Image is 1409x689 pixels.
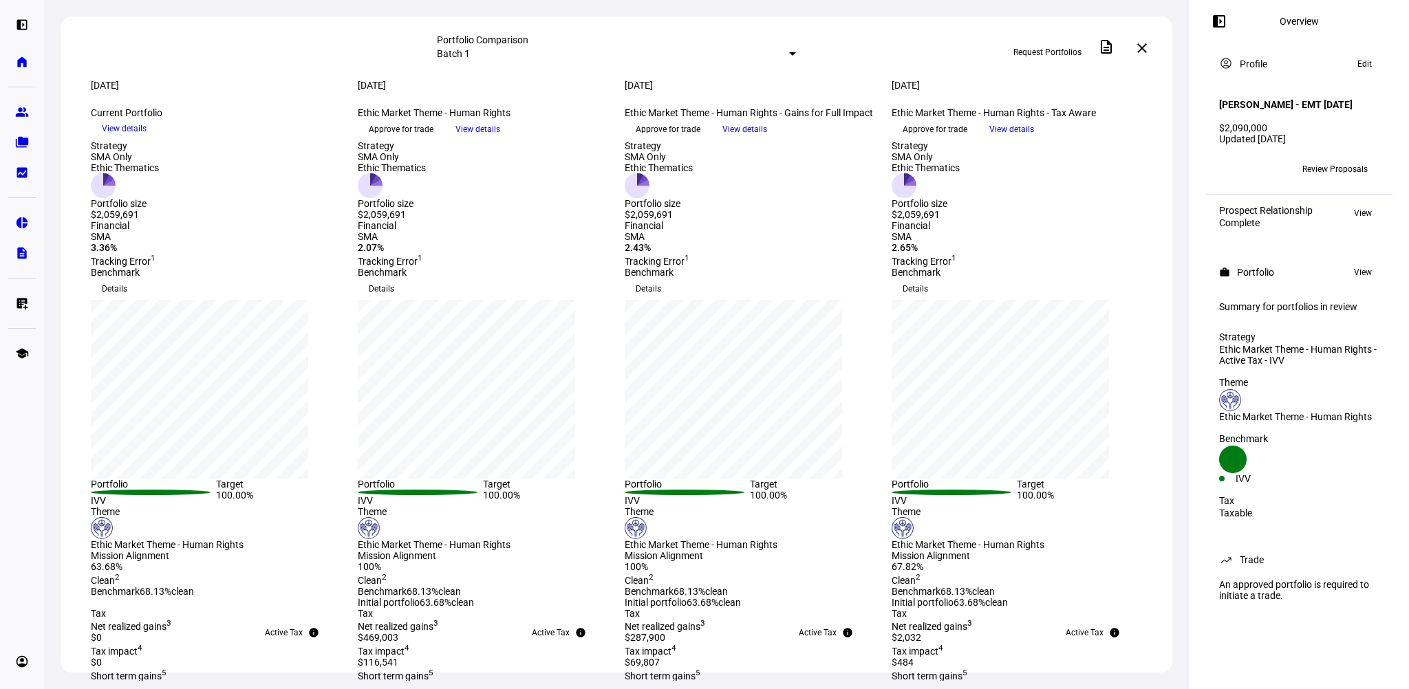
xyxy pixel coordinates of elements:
div: Current Portfolio [91,107,341,118]
img: humanRights.colored.svg [625,517,647,539]
div: Mission Alignment [358,550,608,561]
div: SMA [91,231,341,242]
span: Clean [91,575,120,586]
button: Review Proposals [1291,158,1379,180]
div: 2.65% [892,242,1142,253]
div: Theme [358,506,608,517]
a: bid_landscape [8,159,36,186]
div: Portfolio size [91,198,159,209]
eth-mat-symbol: pie_chart [15,216,29,230]
sup: 2 [916,572,921,582]
span: Net realized gains [892,621,972,632]
div: chart, 1 series [892,300,1109,479]
div: Ethic Thematics [625,162,693,173]
div: Benchmark [91,267,341,278]
span: 63.68% clean [687,597,741,608]
span: Tracking Error [358,256,422,267]
div: Ethic Market Theme - Human Rights [892,539,1142,550]
span: Net realized gains [358,621,438,632]
sup: 4 [938,643,943,653]
div: $2,059,691 [91,209,159,220]
button: Approve for trade [625,118,711,140]
eth-mat-symbol: home [15,55,29,69]
div: $2,032 [892,632,1142,643]
mat-icon: trending_up [1219,553,1233,567]
eth-mat-symbol: group [15,105,29,119]
a: folder_copy [8,129,36,156]
div: $484 [892,657,1142,668]
span: Tax impact [892,646,943,657]
mat-icon: close [1134,40,1150,56]
div: Portfolio [358,479,483,490]
span: Benchmark [625,586,674,597]
span: View details [455,119,500,140]
span: Approve for trade [369,118,433,140]
span: View details [722,119,767,140]
div: chart, 1 series [358,300,575,479]
a: home [8,48,36,76]
div: 100% [358,561,608,572]
eth-mat-symbol: bid_landscape [15,166,29,179]
span: Clean [625,575,654,586]
sup: 3 [166,619,171,628]
sup: 3 [433,619,438,628]
span: Short term gains [625,670,700,681]
sup: 4 [405,643,409,653]
div: Taxable [1219,507,1379,518]
div: $2,059,691 [358,209,426,220]
div: 3.36% [91,242,341,253]
img: humanRights.colored.svg [358,517,380,539]
span: Approve for trade [636,118,700,140]
div: Theme [91,506,341,517]
sup: 1 [951,253,956,263]
div: Target [750,479,875,490]
div: Financial [91,220,341,231]
div: Summary for portfolios in review [1219,301,1379,312]
span: Net realized gains [91,621,171,632]
div: Portfolio size [358,198,426,209]
div: 100% [625,561,875,572]
div: chart, 1 series [91,300,308,479]
span: 68.13% clean [140,586,194,597]
div: 100.00% [1017,490,1142,506]
sup: 4 [138,643,142,653]
div: Ethic Market Theme - Human Rights [625,539,875,550]
div: Theme [1219,377,1379,388]
div: $69,807 [625,657,875,668]
span: Short term gains [91,670,166,681]
div: SMA [892,231,1142,242]
eth-mat-symbol: description [15,246,29,260]
button: Approve for trade [358,118,444,140]
a: group [8,98,36,126]
div: Portfolio size [625,198,693,209]
h4: [PERSON_NAME] - EMT [DATE] [1219,99,1353,110]
div: 100.00% [216,490,341,506]
button: View [1347,264,1379,281]
sup: 1 [151,253,155,263]
button: View details [444,119,511,140]
div: 67.82% [892,561,1142,572]
div: IVV [625,495,750,506]
div: $2,090,000 [1219,122,1379,133]
button: Edit [1351,56,1379,72]
div: $0 [91,657,341,668]
sup: 1 [418,253,422,263]
div: Portfolio [625,479,750,490]
div: Benchmark [892,267,1142,278]
div: SMA Only [892,151,960,162]
div: Mission Alignment [625,550,875,561]
div: $469,003 [358,632,608,643]
span: Short term gains [892,670,967,681]
span: Details [102,278,127,300]
button: Request Portfolios [1002,41,1093,63]
button: View details [91,118,158,139]
span: Initial portfolio [625,597,687,608]
div: [DATE] [91,80,341,91]
mat-icon: description [1098,39,1115,55]
button: Details [358,278,405,300]
span: Approve for trade [903,118,967,140]
div: Ethic Thematics [91,162,159,173]
a: View details [978,123,1045,134]
a: pie_chart [8,209,36,237]
span: View details [102,118,147,139]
